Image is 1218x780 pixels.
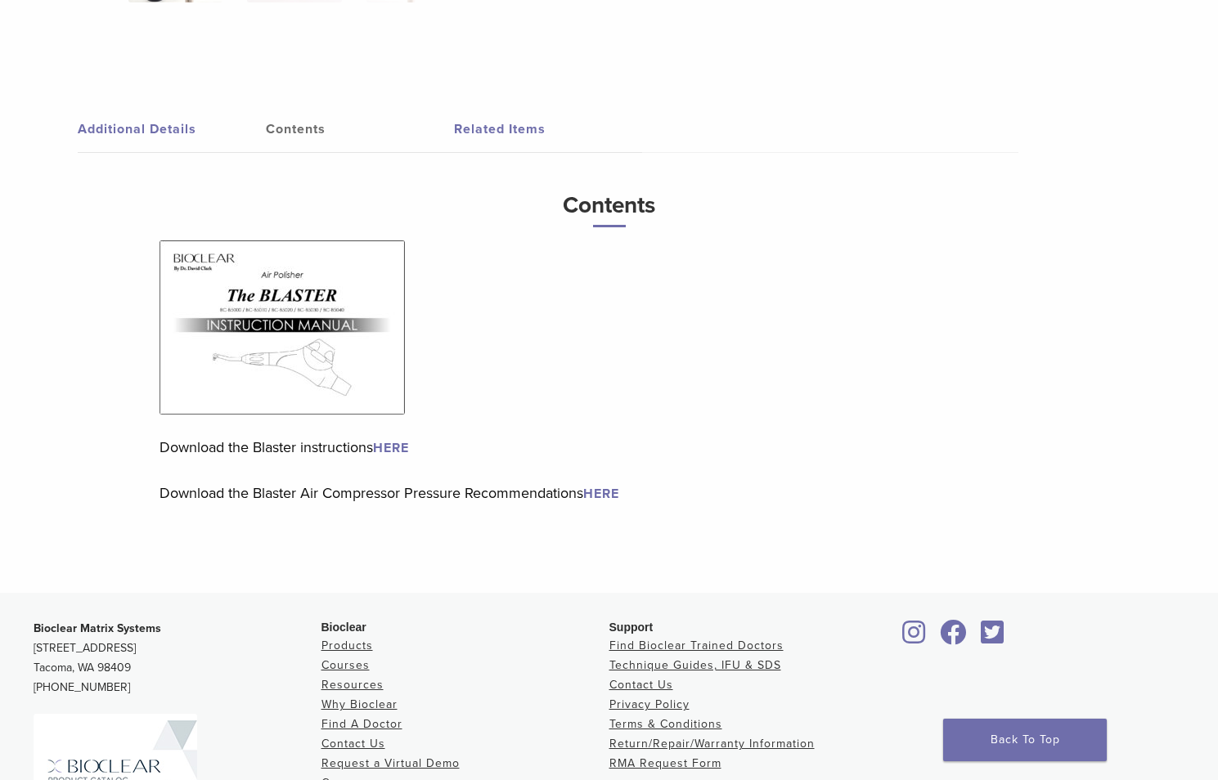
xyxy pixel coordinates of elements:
[609,621,654,634] span: Support
[321,737,385,751] a: Contact Us
[609,717,722,731] a: Terms & Conditions
[78,106,266,152] a: Additional Details
[321,756,460,770] a: Request a Virtual Demo
[609,658,781,672] a: Technique Guides, IFU & SDS
[583,486,619,502] a: HERE
[976,630,1010,646] a: Bioclear
[321,678,384,692] a: Resources
[321,639,373,652] a: Products
[897,630,932,646] a: Bioclear
[160,186,1059,227] h3: Contents
[609,737,815,751] a: Return/Repair/Warranty Information
[935,630,973,646] a: Bioclear
[34,621,161,635] strong: Bioclear Matrix Systems
[609,678,673,692] a: Contact Us
[609,639,784,652] a: Find Bioclear Trained Doctors
[160,435,1059,459] p: Download the Blaster instructions
[454,106,642,152] a: Related Items
[321,621,366,634] span: Bioclear
[34,619,321,697] p: [STREET_ADDRESS] Tacoma, WA 98409 [PHONE_NUMBER]
[943,719,1107,761] a: Back To Top
[609,756,721,770] a: RMA Request Form
[266,106,454,152] a: Contents
[321,658,370,672] a: Courses
[373,440,409,456] a: HERE
[321,697,398,711] a: Why Bioclear
[321,717,402,731] a: Find A Doctor
[160,481,1059,505] p: Download the Blaster Air Compressor Pressure Recommendations
[609,697,690,711] a: Privacy Policy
